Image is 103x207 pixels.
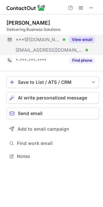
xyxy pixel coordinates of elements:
[6,19,50,26] div: [PERSON_NAME]
[6,92,99,104] button: AI write personalized message
[6,123,99,135] button: Add to email campaign
[18,80,88,85] div: Save to List / ATS / CRM
[69,36,95,43] button: Reveal Button
[18,111,43,116] span: Send email
[16,37,60,43] span: ***@[DOMAIN_NAME]
[17,153,97,159] span: Notes
[17,140,97,146] span: Find work email
[6,4,45,12] img: ContactOut v5.3.10
[6,27,99,32] div: Delivering Business Solutions
[6,139,99,148] button: Find work email
[18,95,87,100] span: AI write personalized message
[6,108,99,119] button: Send email
[6,76,99,88] button: save-profile-one-click
[69,57,95,64] button: Reveal Button
[6,152,99,161] button: Notes
[16,47,83,53] span: [EMAIL_ADDRESS][DOMAIN_NAME]
[18,126,69,132] span: Add to email campaign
